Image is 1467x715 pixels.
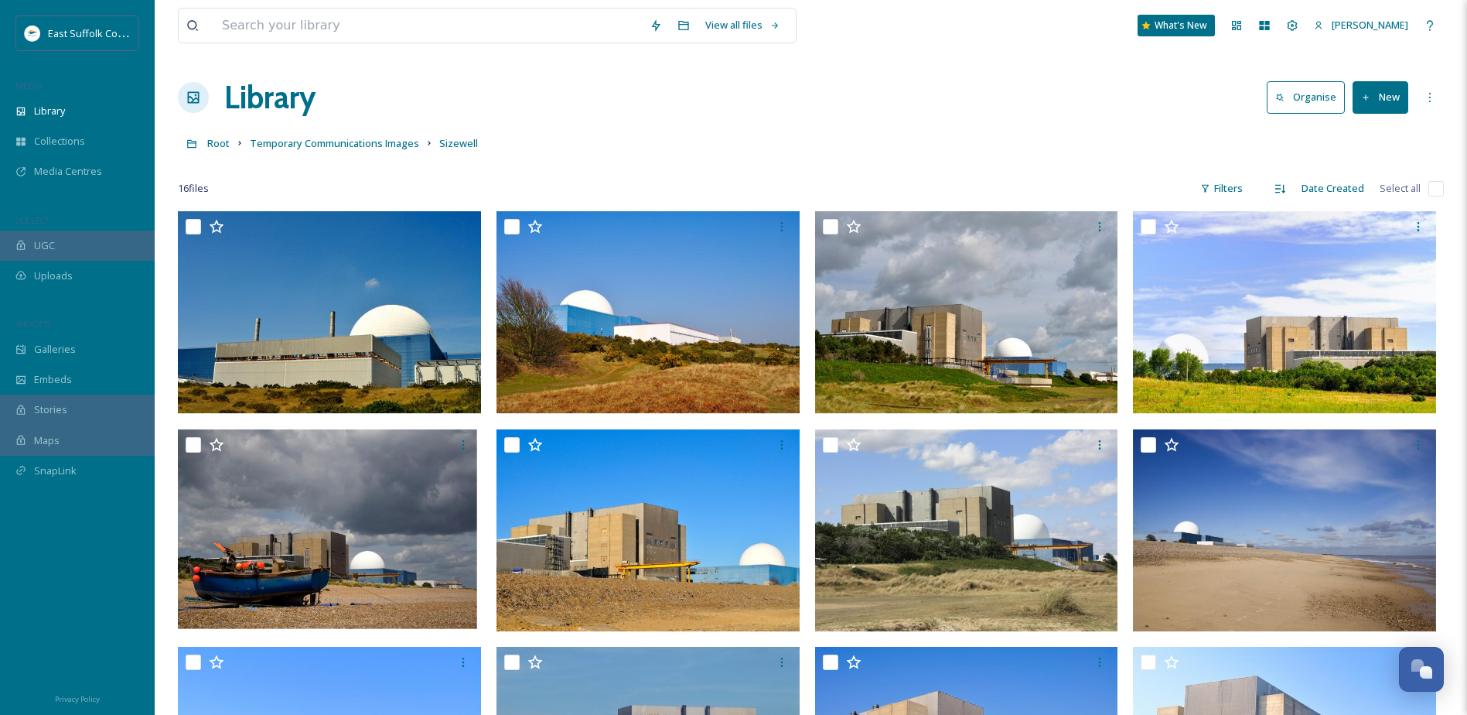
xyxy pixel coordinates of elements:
div: Filters [1192,173,1250,204]
span: [PERSON_NAME] [1332,18,1408,32]
img: Sizewell4 [815,211,1118,414]
a: What's New [1138,15,1215,36]
span: COLLECT [15,214,49,226]
a: Privacy Policy [55,689,100,707]
span: Privacy Policy [55,694,100,704]
span: Sizewell [439,136,478,150]
a: Root [207,134,230,152]
a: [PERSON_NAME] [1306,10,1416,40]
span: Temporary Communications Images [250,136,419,150]
img: Sizewell2 [178,429,481,631]
span: Embeds [34,372,72,387]
span: Stories [34,402,67,417]
img: Sizewell [496,429,800,631]
img: 18.jpg [1133,429,1436,631]
button: Organise [1267,81,1345,113]
span: SnapLink [34,464,77,478]
div: Date Created [1294,173,1372,204]
span: MEDIA [15,80,43,91]
input: Search your library [214,9,642,43]
a: Sizewell [439,134,478,152]
img: ESC%20Logo.png [25,26,40,41]
img: Sizewell3 [1133,211,1436,414]
span: Library [34,104,65,118]
a: Temporary Communications Images [250,134,419,152]
a: Organise [1267,81,1353,113]
img: New Image2.jpg [815,429,1118,631]
img: Sizewell5 [496,211,800,414]
span: 16 file s [178,181,209,196]
a: Library [224,74,316,121]
a: View all files [698,10,788,40]
button: Open Chat [1399,647,1444,692]
img: Sizewell6 [178,211,481,414]
span: Root [207,136,230,150]
span: Select all [1380,181,1421,196]
span: East Suffolk Council [48,26,139,40]
span: Media Centres [34,164,102,179]
span: Collections [34,134,85,149]
span: Maps [34,433,60,448]
span: WIDGETS [15,318,51,330]
span: UGC [34,238,55,253]
span: Galleries [34,342,76,357]
button: New [1353,81,1408,113]
span: Uploads [34,269,73,283]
